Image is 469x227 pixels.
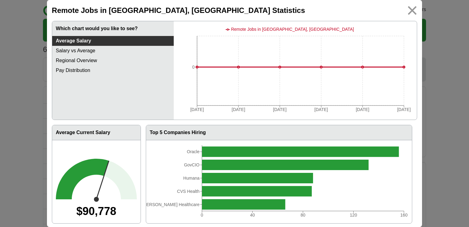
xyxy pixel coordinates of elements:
[190,107,204,112] tspan: [DATE]
[52,21,174,36] h3: Which chart would you like to see?
[52,125,141,140] h3: Average Current Salary
[400,213,408,217] tspan: 160
[273,107,286,112] tspan: [DATE]
[201,213,203,217] tspan: 0
[52,5,305,16] h2: Remote Jobs in [GEOGRAPHIC_DATA], [GEOGRAPHIC_DATA] Statistics
[177,189,200,194] tspan: CVS Health
[52,46,174,56] a: Salary vs Average
[350,213,357,217] tspan: 120
[231,27,354,32] span: Remote Jobs in [GEOGRAPHIC_DATA], [GEOGRAPHIC_DATA]
[356,107,369,112] tspan: [DATE]
[184,162,200,167] tspan: GovCIO
[52,66,174,75] a: Pay Distribution
[397,107,411,112] tspan: [DATE]
[405,4,419,18] img: icon_close.svg
[146,125,412,140] h3: Top 5 Companies Hiring
[142,202,200,207] tspan: [PERSON_NAME] Healthcare
[250,213,255,217] tspan: 40
[192,65,195,70] tspan: 0
[56,199,137,220] div: $90,778
[187,149,199,154] tspan: Oracle
[52,56,174,66] a: Regional Overview
[52,36,174,46] a: Average Salary
[314,107,328,112] tspan: [DATE]
[183,176,200,181] tspan: Humana
[300,213,305,217] tspan: 80
[232,107,245,112] tspan: [DATE]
